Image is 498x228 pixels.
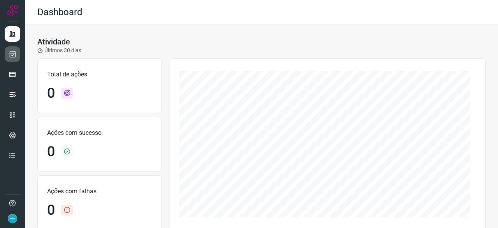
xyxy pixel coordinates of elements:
p: Ações com falhas [47,187,152,196]
img: Logo [7,5,18,16]
h1: 0 [47,202,55,219]
h1: 0 [47,143,55,160]
h1: 0 [47,85,55,102]
img: 4352b08165ebb499c4ac5b335522ff74.png [8,214,17,223]
p: Últimos 30 dias [37,46,81,55]
p: Total de ações [47,70,152,79]
h2: Dashboard [37,7,82,18]
p: Ações com sucesso [47,128,152,138]
h3: Atividade [37,37,70,46]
